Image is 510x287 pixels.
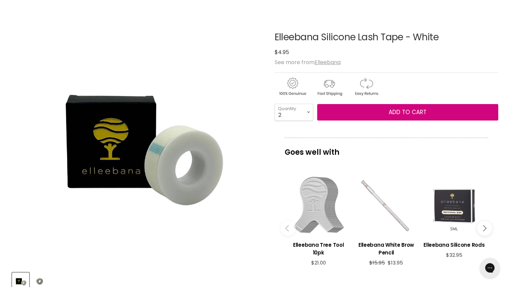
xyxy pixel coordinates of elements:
p: Goes well with [285,138,488,160]
span: $13.95 [388,259,403,266]
button: Add to cart [317,104,498,121]
span: $21.00 [311,259,326,266]
h3: Elleebana Tree Tool 10pk [288,241,349,256]
a: View product:Elleebana Silicone Rods [423,236,485,252]
img: returns.gif [348,77,384,97]
h3: Elleebana Silicone Rods [423,241,485,249]
span: $15.95 [369,259,385,266]
select: Quantity [275,104,313,121]
a: View product:Elleebana White Brow Pencil [356,236,417,260]
span: Add to cart [389,108,427,116]
span: $32.95 [446,251,462,258]
img: genuine.gif [275,77,310,97]
img: shipping.gif [311,77,347,97]
a: Elleebana [315,58,341,66]
h1: Elleebana Silicone Lash Tape - White [275,32,498,43]
iframe: Gorgias live chat messenger [476,255,503,280]
span: See more from [275,58,341,66]
h3: Elleebana White Brow Pencil [356,241,417,256]
span: $4.95 [275,48,289,56]
a: View product:Elleebana Tree Tool 10pk [288,236,349,260]
div: Elleebana Silicone Lash Tape - White image. Click or Scroll to Zoom. [12,15,263,266]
